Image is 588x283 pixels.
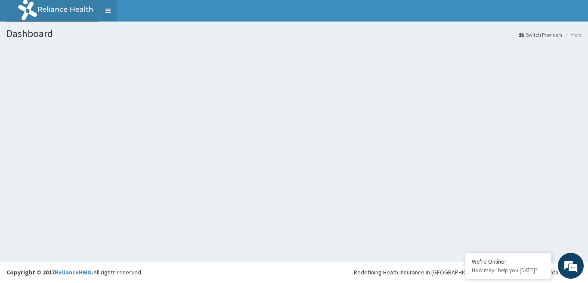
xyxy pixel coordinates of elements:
[472,267,545,274] p: How may I help you today?
[55,268,92,276] a: RelianceHMO
[6,268,93,276] strong: Copyright © 2017 .
[563,31,582,38] li: Here
[519,31,562,38] a: Switch Providers
[4,190,164,220] textarea: Type your message and hit 'Enter'
[472,258,545,265] div: We're Online!
[6,28,582,39] h1: Dashboard
[354,268,582,277] div: Redefining Heath Insurance in [GEOGRAPHIC_DATA] using Telemedicine and Data Science!
[45,48,145,59] div: Chat with us now
[50,86,119,173] span: We're online!
[16,43,35,65] img: d_794563401_company_1708531726252_794563401
[141,4,162,25] div: Minimize live chat window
